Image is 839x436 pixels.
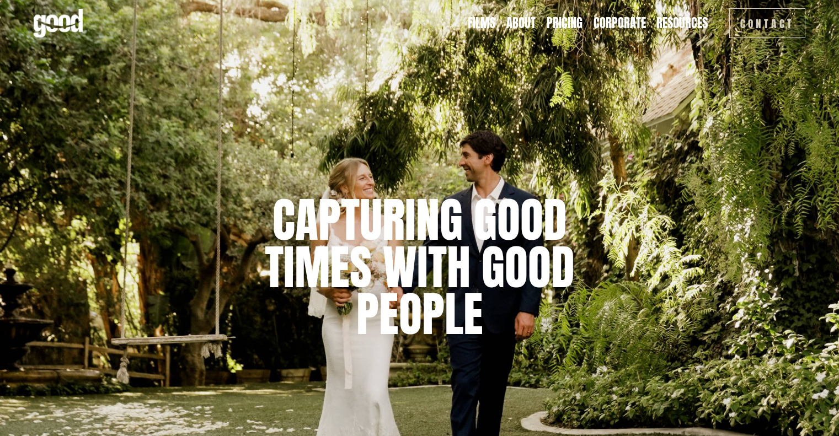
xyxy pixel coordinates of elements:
[227,196,613,337] h1: capturing good times with good people
[656,15,708,32] a: folder dropdown
[506,15,536,32] a: About
[594,15,646,32] a: Corporate
[468,15,495,32] a: Films
[656,16,708,31] span: Resources
[34,9,83,37] img: Good Feeling Films
[729,8,806,38] a: Contact
[547,15,583,32] a: Pricing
